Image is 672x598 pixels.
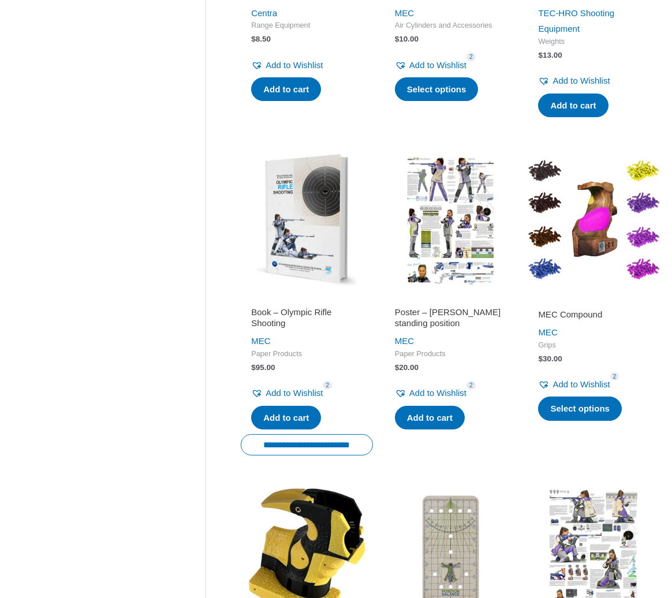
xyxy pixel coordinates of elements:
[395,293,506,307] iframe: Customer reviews powered by Trustpilot
[466,381,476,390] span: 2
[538,354,562,363] bdi: 30.00
[395,385,466,401] a: Add to Wishlist
[251,307,363,329] h2: Book – Olympic Rifle Shooting
[538,354,543,363] span: $
[251,35,271,43] bdi: 8.50
[538,309,649,324] a: MEC Compound
[395,307,506,329] h2: Poster – [PERSON_NAME] standing position
[251,77,321,102] a: Add to cart: “Safety NR”
[538,327,557,337] a: MEC
[395,8,414,18] a: MEC
[538,51,562,59] bdi: 13.00
[409,60,466,70] span: Add to Wishlist
[251,385,323,401] a: Add to Wishlist
[251,307,363,334] a: Book – Olympic Rifle Shooting
[610,372,619,381] span: 2
[552,76,610,85] span: Add to Wishlist
[395,363,400,372] span: $
[266,60,323,70] span: Add to Wishlist
[395,363,419,372] bdi: 20.00
[528,154,660,286] img: MEC Compound
[538,37,649,47] span: Weights
[538,309,649,320] h2: MEC Compound
[251,293,363,307] iframe: Customer reviews powered by Trustpilot
[241,154,373,286] img: Book - Olympic Rifle Shooting
[395,35,400,43] span: $
[395,349,506,359] span: Paper Products
[395,57,466,73] a: Add to Wishlist
[251,363,256,372] span: $
[251,57,323,73] a: Add to Wishlist
[384,154,517,286] img: Poster - Ivana Maksimovic standing position
[538,73,610,89] a: Add to Wishlist
[538,341,649,350] span: Grips
[538,397,622,421] a: Select options for “MEC Compound”
[538,8,614,34] a: TEC-HRO Shooting Equipment
[395,307,506,334] a: Poster – [PERSON_NAME] standing position
[395,35,419,43] bdi: 10.00
[251,8,277,18] a: Centra
[409,388,466,398] span: Add to Wishlist
[251,35,256,43] span: $
[552,379,610,389] span: Add to Wishlist
[395,77,479,102] a: Select options for “MEC Protect”
[395,406,465,430] a: Add to cart: “Poster - Ivana Maksimovic standing position”
[251,406,321,430] a: Add to cart: “Book - Olympic Rifle Shooting”
[538,293,649,307] iframe: Customer reviews powered by Trustpilot
[538,94,608,118] a: Add to cart: “TEC-HRO rod weight 20g”
[395,336,414,346] a: MEC
[538,376,610,393] a: Add to Wishlist
[395,21,506,31] span: Air Cylinders and Accessories
[466,53,476,61] span: 2
[266,388,323,398] span: Add to Wishlist
[251,21,363,31] span: Range Equipment
[251,336,270,346] a: MEC
[251,363,275,372] bdi: 95.00
[538,51,543,59] span: $
[251,349,363,359] span: Paper Products
[323,381,332,390] span: 2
